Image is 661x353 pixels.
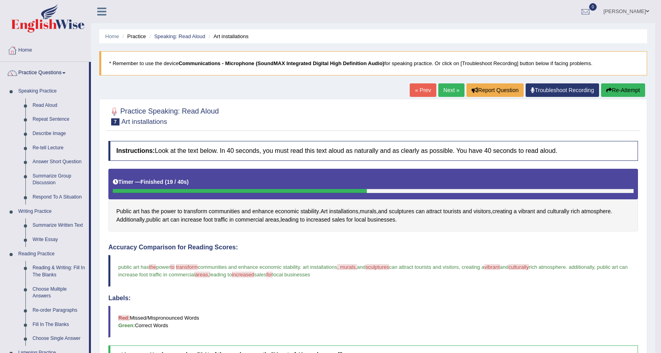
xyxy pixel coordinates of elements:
span: and [500,264,509,270]
span: Click to see word definition [547,207,569,216]
small: Art installations [121,118,167,125]
span: Click to see word definition [116,207,131,216]
span: Click to see word definition [355,216,366,224]
span: Click to see word definition [360,207,376,216]
span: and [357,264,366,270]
span: Click to see word definition [300,216,305,224]
a: Describe Image [29,127,89,141]
b: ( [165,179,167,185]
span: Click to see word definition [177,207,182,216]
span: 0 [589,3,597,11]
span: Click to see word definition [320,207,328,216]
span: Click to see word definition [426,207,442,216]
span: Click to see word definition [329,207,358,216]
a: Repeat Sentence [29,112,89,127]
span: Click to see word definition [116,216,145,224]
a: Fill In The Blanks [29,318,89,332]
span: . [566,264,567,270]
a: Home [105,33,119,39]
span: Click to see word definition [492,207,512,216]
a: Writing Practice [15,204,89,219]
span: Click to see word definition [347,216,353,224]
span: increased [232,272,254,278]
a: Re-order Paragraphs [29,303,89,318]
span: Click to see word definition [184,207,207,216]
span: Click to see word definition [581,207,611,216]
a: Speaking: Read Aloud [154,33,205,39]
span: areas, [195,272,209,278]
span: , [459,264,461,270]
span: sales [254,272,266,278]
a: Choose Single Answer [29,332,89,346]
span: creating a [462,264,484,270]
span: power [156,264,170,270]
span: to [170,264,175,270]
span: Click to see word definition [474,207,491,216]
a: Respond To A Situation [29,190,89,204]
b: Green: [118,322,135,328]
span: Click to see word definition [265,216,279,224]
h5: Timer — [113,179,189,185]
a: Re-tell Lecture [29,141,89,155]
span: Click to see word definition [204,216,213,224]
a: Write Essay [29,233,89,247]
b: Communications - Microphone (SoundMAX Integrated Digital High Definition Audio) [179,60,384,66]
a: Home [0,39,91,59]
h4: Accuracy Comparison for Reading Scores: [108,244,638,251]
span: Click to see word definition [214,216,228,224]
span: Click to see word definition [162,216,169,224]
span: Click to see word definition [389,207,414,216]
h2: Practice Speaking: Read Aloud [108,106,219,125]
li: Art installations [207,33,249,40]
a: Answer Short Question [29,155,89,169]
a: Speaking Practice [15,84,89,98]
span: . [300,264,301,270]
h4: Labels: [108,295,638,302]
span: local businesses [272,272,310,278]
span: Click to see word definition [252,207,274,216]
span: leading to [210,272,232,278]
span: Click to see word definition [514,207,517,216]
span: Click to see word definition [301,207,319,216]
span: Click to see word definition [229,216,234,224]
h4: Look at the text below. In 40 seconds, you must read this text aloud as naturally and as clearly ... [108,141,638,161]
span: Click to see word definition [209,207,240,216]
span: vibrant [484,264,500,270]
a: Read Aloud [29,98,89,113]
b: ) [187,179,189,185]
span: communities and enhance economic stability [198,264,300,270]
a: Reading & Writing: Fill In The Blanks [29,261,89,282]
span: additionally [568,264,594,270]
span: Click to see word definition [416,207,425,216]
span: Click to see word definition [518,207,535,216]
span: can attract tourists and visitors [389,264,459,270]
span: Click to see word definition [332,216,345,224]
a: Choose Multiple Answers [29,282,89,303]
span: Click to see word definition [571,207,580,216]
a: Practice Questions [0,62,89,82]
span: Click to see word definition [235,216,264,224]
span: Click to see word definition [536,207,545,216]
span: Click to see word definition [463,207,472,216]
span: Click to see word definition [241,207,251,216]
span: Click to see word definition [152,207,159,216]
a: Next » [438,83,464,97]
span: Click to see word definition [181,216,202,224]
span: sculptures [366,264,389,270]
span: art installations [303,264,337,270]
a: « Prev [410,83,436,97]
span: Click to see word definition [281,216,299,224]
span: rich atmosphere [529,264,566,270]
a: Reading Practice [15,247,89,261]
blockquote: * Remember to use the device for speaking practice. Or click on [Troubleshoot Recording] button b... [99,51,647,75]
button: Report Question [466,83,524,97]
span: Click to see word definition [133,207,139,216]
span: 7 [111,118,119,125]
span: Click to see word definition [141,207,150,216]
span: Click to see word definition [275,207,299,216]
b: 19 / 40s [167,179,187,185]
span: Click to see word definition [170,216,179,224]
li: Practice [120,33,146,40]
a: Summarize Written Text [29,218,89,233]
span: Click to see word definition [306,216,330,224]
